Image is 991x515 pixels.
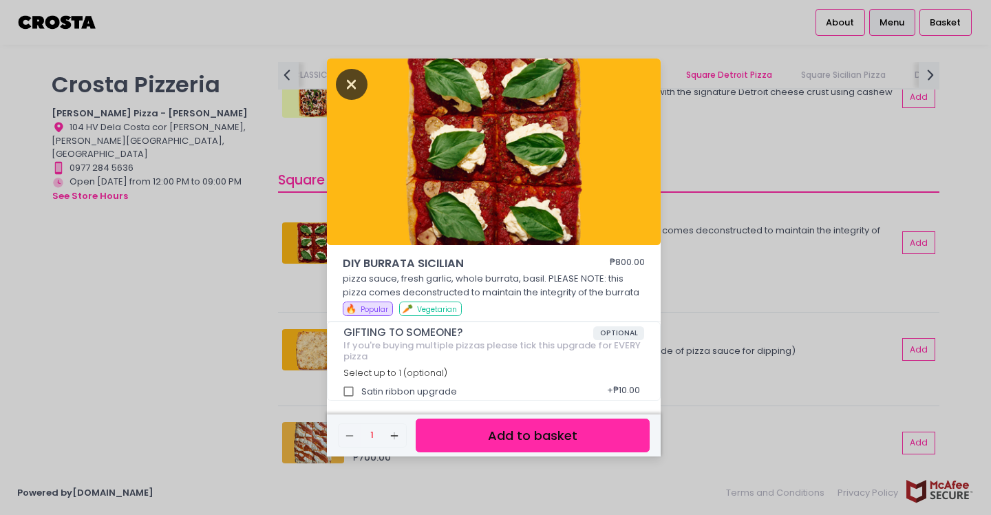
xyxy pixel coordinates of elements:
[610,255,645,272] div: ₱800.00
[402,302,413,315] span: 🥕
[343,340,645,361] div: If you're buying multiple pizzas please tick this upgrade for EVERY pizza
[343,255,570,272] span: DIY BURRATA SICILIAN
[343,272,646,299] p: pizza sauce, fresh garlic, whole burrata, basil. PLEASE NOTE: this pizza comes deconstructed to m...
[417,304,457,315] span: Vegetarian
[416,419,650,452] button: Add to basket
[361,304,388,315] span: Popular
[327,59,661,246] img: DIY BURRATA SICILIAN
[343,367,447,379] span: Select up to 1 (optional)
[602,379,644,405] div: + ₱10.00
[343,326,593,339] span: GIFTING TO SOMEONE?
[593,326,645,340] span: OPTIONAL
[336,76,367,90] button: Close
[345,302,356,315] span: 🔥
